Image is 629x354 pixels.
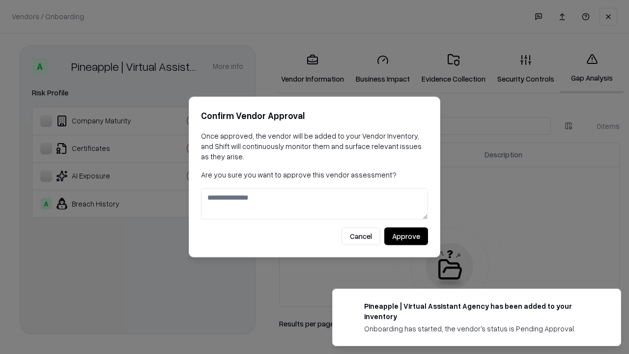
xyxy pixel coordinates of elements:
p: Are you sure you want to approve this vendor assessment? [201,170,428,180]
div: Pineapple | Virtual Assistant Agency has been added to your inventory [364,301,597,322]
p: Once approved, the vendor will be added to your Vendor Inventory, and Shift will continuously mon... [201,131,428,162]
button: Approve [384,228,428,245]
div: Onboarding has started, the vendor's status is Pending Approval. [364,324,597,334]
button: Cancel [342,228,380,245]
img: trypineapple.com [344,301,356,313]
h2: Confirm Vendor Approval [201,109,428,123]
